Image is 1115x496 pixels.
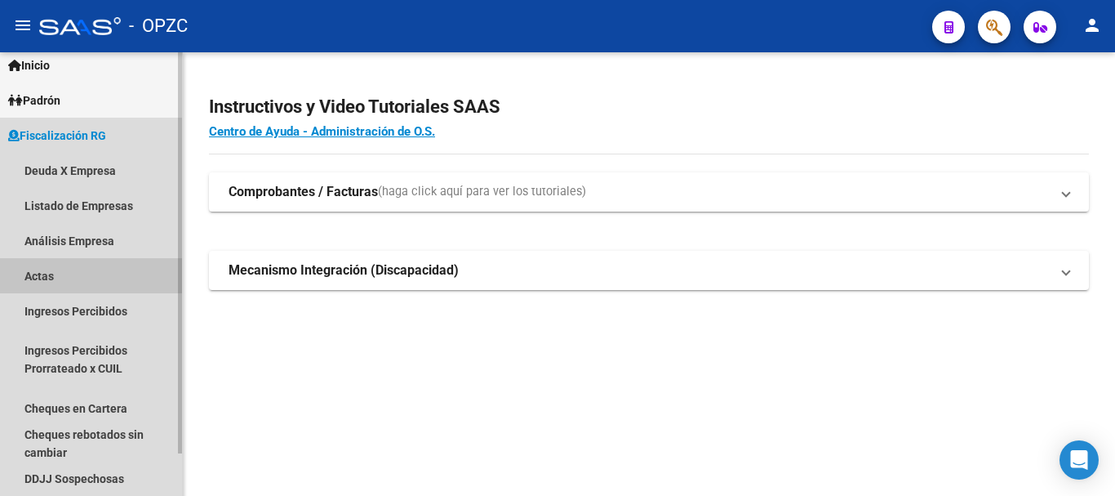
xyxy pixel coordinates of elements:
div: Open Intercom Messenger [1059,440,1099,480]
h2: Instructivos y Video Tutoriales SAAS [209,92,1089,123]
span: Fiscalización RG [8,127,106,145]
strong: Mecanismo Integración (Discapacidad) [229,261,459,279]
span: Inicio [8,56,50,74]
strong: Comprobantes / Facturas [229,183,378,201]
span: (haga click aquí para ver los tutoriales) [378,183,586,201]
mat-icon: menu [13,16,33,35]
a: Centro de Ayuda - Administración de O.S. [209,124,435,139]
mat-expansion-panel-header: Comprobantes / Facturas(haga click aquí para ver los tutoriales) [209,172,1089,212]
mat-expansion-panel-header: Mecanismo Integración (Discapacidad) [209,251,1089,290]
mat-icon: person [1082,16,1102,35]
span: Padrón [8,92,60,109]
span: - OPZC [129,8,188,44]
